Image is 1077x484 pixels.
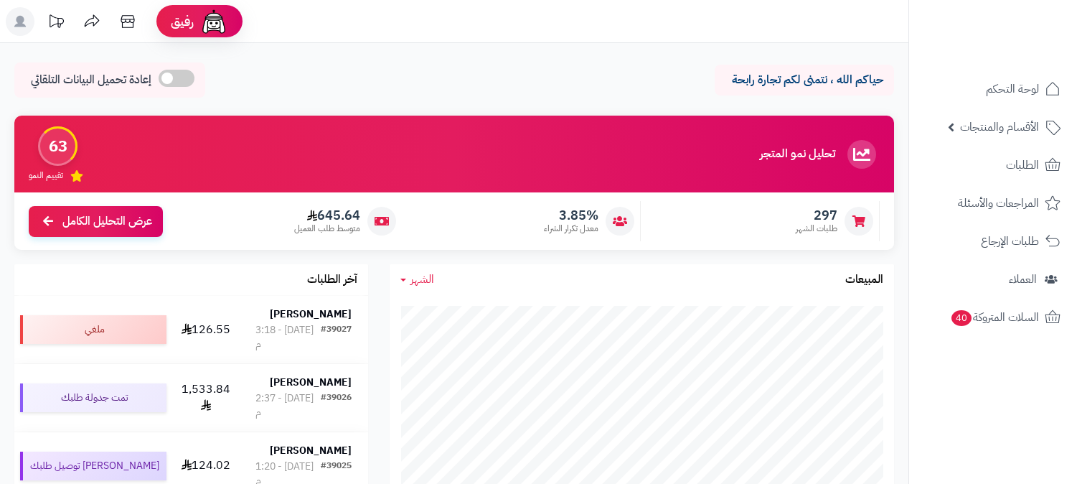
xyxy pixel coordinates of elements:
a: طلبات الإرجاع [918,224,1068,259]
img: ai-face.png [199,7,228,36]
span: 3.85% [544,208,598,223]
span: الأقسام والمنتجات [960,117,1039,137]
div: #39026 [321,391,352,420]
a: المراجعات والأسئلة [918,186,1068,220]
strong: [PERSON_NAME] [270,443,352,458]
div: [DATE] - 2:37 م [255,391,321,420]
h3: تحليل نمو المتجر [760,148,835,161]
span: السلات المتروكة [950,307,1039,327]
strong: [PERSON_NAME] [270,307,352,322]
h3: المبيعات [845,274,883,287]
span: 40 [951,310,972,326]
span: معدل تكرار الشراء [544,223,598,235]
a: السلات المتروكة40 [918,300,1068,335]
span: طلبات الإرجاع [981,231,1039,251]
a: تحديثات المنصة [38,7,74,39]
span: عرض التحليل الكامل [62,213,152,230]
span: المراجعات والأسئلة [958,193,1039,213]
a: الشهر [400,271,434,288]
span: لوحة التحكم [986,79,1039,99]
span: طلبات الشهر [796,223,837,235]
div: #39027 [321,323,352,352]
div: ملغي [20,315,166,344]
div: [PERSON_NAME] توصيل طلبك [20,452,166,480]
span: رفيق [171,13,194,30]
a: عرض التحليل الكامل [29,206,163,237]
div: [DATE] - 3:18 م [255,323,321,352]
img: logo-2.png [979,29,1063,59]
span: 645.64 [294,208,360,223]
div: تمت جدولة طلبك [20,383,166,412]
td: 126.55 [172,296,239,363]
span: 297 [796,208,837,223]
span: إعادة تحميل البيانات التلقائي [31,72,151,88]
td: 1,533.84 [172,364,239,432]
span: العملاء [1009,269,1037,289]
a: الطلبات [918,148,1068,182]
span: الطلبات [1006,155,1039,175]
p: حياكم الله ، نتمنى لكم تجارة رابحة [725,72,883,88]
h3: آخر الطلبات [307,274,357,287]
a: لوحة التحكم [918,72,1068,106]
a: العملاء [918,262,1068,297]
span: الشهر [410,271,434,288]
strong: [PERSON_NAME] [270,375,352,390]
span: تقييم النمو [29,169,63,182]
span: متوسط طلب العميل [294,223,360,235]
